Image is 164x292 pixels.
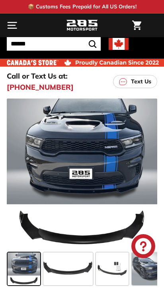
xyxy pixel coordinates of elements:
img: Logo_285_Motorsport_areodynamics_components [66,19,98,32]
p: Call or Text Us at: [7,71,68,81]
input: Search [7,37,101,51]
a: Cart [128,14,145,37]
a: Text Us [113,75,157,88]
p: 📦 Customs Fees Prepaid for All US Orders! [28,3,137,11]
inbox-online-store-chat: Shopify online store chat [129,234,158,260]
a: [PHONE_NUMBER] [7,82,74,93]
p: Text Us [131,77,151,86]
